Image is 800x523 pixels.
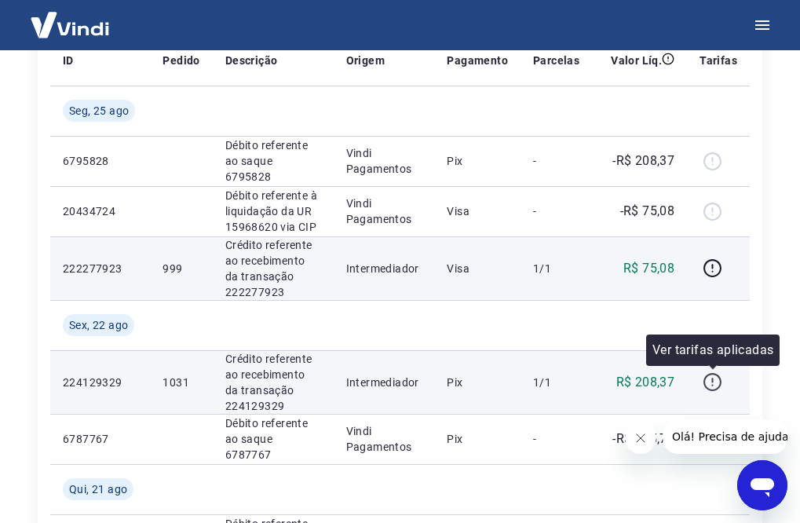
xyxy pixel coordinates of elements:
[346,375,422,390] p: Intermediador
[447,375,508,390] p: Pix
[63,153,137,169] p: 6795828
[69,103,129,119] span: Seg, 25 ago
[533,53,579,68] p: Parcelas
[63,53,74,68] p: ID
[63,375,137,390] p: 224129329
[346,196,422,227] p: Vindi Pagamentos
[163,261,199,276] p: 999
[447,431,508,447] p: Pix
[225,188,321,235] p: Débito referente à liquidação da UR 15968620 via CIP
[163,375,199,390] p: 1031
[225,351,321,414] p: Crédito referente ao recebimento da transação 224129329
[346,53,385,68] p: Origem
[63,431,137,447] p: 6787767
[612,430,674,448] p: -R$ 265,76
[225,53,278,68] p: Descrição
[225,415,321,463] p: Débito referente ao saque 6787767
[63,261,137,276] p: 222277923
[533,153,579,169] p: -
[652,341,773,360] p: Ver tarifas aplicadas
[700,53,737,68] p: Tarifas
[9,11,132,24] span: Olá! Precisa de ajuda?
[533,431,579,447] p: -
[533,261,579,276] p: 1/1
[346,145,422,177] p: Vindi Pagamentos
[737,460,787,510] iframe: Botão para abrir a janela de mensagens
[19,1,121,49] img: Vindi
[447,261,508,276] p: Visa
[612,152,674,170] p: -R$ 208,37
[69,481,127,497] span: Qui, 21 ago
[346,423,422,455] p: Vindi Pagamentos
[63,203,137,219] p: 20434724
[533,203,579,219] p: -
[663,419,787,454] iframe: Mensagem da empresa
[225,137,321,185] p: Débito referente ao saque 6795828
[225,237,321,300] p: Crédito referente ao recebimento da transação 222277923
[447,153,508,169] p: Pix
[620,202,675,221] p: -R$ 75,08
[69,317,128,333] span: Sex, 22 ago
[616,373,675,392] p: R$ 208,37
[625,422,656,454] iframe: Fechar mensagem
[533,375,579,390] p: 1/1
[623,259,674,278] p: R$ 75,08
[447,203,508,219] p: Visa
[447,53,508,68] p: Pagamento
[611,53,662,68] p: Valor Líq.
[163,53,199,68] p: Pedido
[346,261,422,276] p: Intermediador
